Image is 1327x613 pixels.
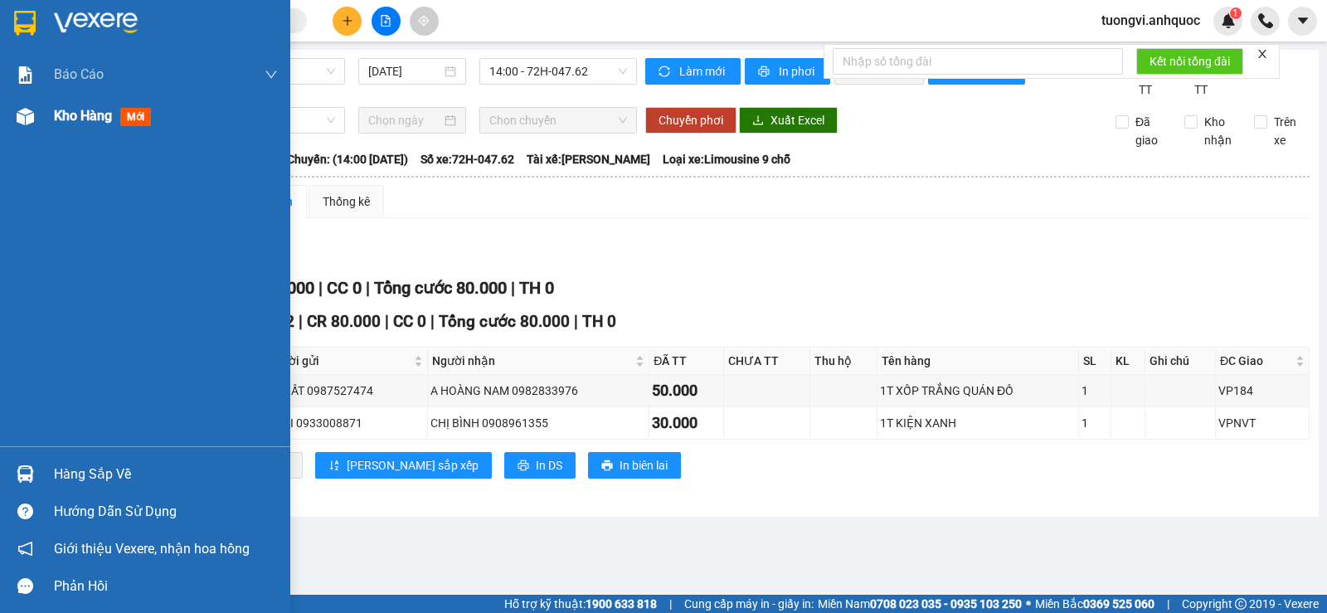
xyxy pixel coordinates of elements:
[342,15,353,27] span: plus
[439,312,570,331] span: Tổng cước 80.000
[265,382,425,400] div: A NHẤT 0987527474
[574,312,578,331] span: |
[1111,348,1145,375] th: KL
[1257,48,1268,60] span: close
[393,312,426,331] span: CC 0
[54,64,104,85] span: Báo cáo
[1232,7,1238,19] span: 1
[54,538,250,559] span: Giới thiệu Vexere, nhận hoa hồng
[430,312,435,331] span: |
[1218,382,1306,400] div: VP184
[315,452,492,479] button: sort-ascending[PERSON_NAME] sắp xếp
[287,150,408,168] span: Chuyến: (14:00 [DATE])
[347,456,479,474] span: [PERSON_NAME] sắp xếp
[620,456,668,474] span: In biên lai
[318,278,323,298] span: |
[877,348,1079,375] th: Tên hàng
[504,452,576,479] button: printerIn DS
[652,411,721,435] div: 30.000
[54,574,278,599] div: Phản hồi
[770,111,824,129] span: Xuất Excel
[1220,352,1292,370] span: ĐC Giao
[649,348,724,375] th: ĐÃ TT
[333,7,362,36] button: plus
[1026,601,1031,607] span: ⚪️
[328,460,340,473] span: sort-ascending
[1088,10,1213,31] span: tuongvi.anhquoc
[586,597,657,611] strong: 1900 633 818
[601,460,613,473] span: printer
[1288,7,1317,36] button: caret-down
[17,541,33,557] span: notification
[1167,595,1169,613] span: |
[684,595,814,613] span: Cung cấp máy in - giấy in:
[724,348,810,375] th: CHƯA TT
[1258,13,1273,28] img: phone-icon
[588,452,681,479] button: printerIn biên lai
[17,465,34,483] img: warehouse-icon
[17,578,33,594] span: message
[1267,113,1310,149] span: Trên xe
[758,66,772,79] span: printer
[1150,52,1230,71] span: Kết nối tổng đài
[519,278,554,298] span: TH 0
[752,114,764,128] span: download
[265,68,278,81] span: down
[652,379,721,402] div: 50.000
[17,108,34,125] img: warehouse-icon
[504,595,657,613] span: Hỗ trợ kỹ thuật:
[307,312,381,331] span: CR 80.000
[54,108,112,124] span: Kho hàng
[1035,595,1154,613] span: Miền Bắc
[870,597,1022,611] strong: 0708 023 035 - 0935 103 250
[1145,348,1216,375] th: Ghi chú
[430,414,647,432] div: CHỊ BÌNH 0908961355
[489,108,626,133] span: Chọn chuyến
[511,278,515,298] span: |
[810,348,877,375] th: Thu hộ
[54,462,278,487] div: Hàng sắp về
[1129,113,1172,149] span: Đã giao
[1079,348,1111,375] th: SL
[410,7,439,36] button: aim
[779,62,817,80] span: In phơi
[1235,598,1247,610] span: copyright
[880,382,1076,400] div: 1T XỐP TRẮNG QUÁN ĐỒ
[818,595,1022,613] span: Miền Nam
[368,111,442,129] input: Chọn ngày
[1082,382,1108,400] div: 1
[366,278,370,298] span: |
[489,59,626,84] span: 14:00 - 72H-047.62
[1136,48,1243,75] button: Kết nối tổng đài
[1198,113,1241,149] span: Kho nhận
[1218,414,1306,432] div: VPNVT
[679,62,727,80] span: Làm mới
[645,58,741,85] button: syncLàm mới
[645,107,736,134] button: Chuyển phơi
[385,312,389,331] span: |
[663,150,790,168] span: Loại xe: Limousine 9 chỗ
[17,504,33,519] span: question-circle
[536,456,562,474] span: In DS
[380,15,391,27] span: file-add
[1230,7,1242,19] sup: 1
[833,48,1123,75] input: Nhập số tổng đài
[518,460,529,473] span: printer
[430,382,647,400] div: A HOÀNG NAM 0982833976
[120,108,151,126] span: mới
[372,7,401,36] button: file-add
[739,107,838,134] button: downloadXuất Excel
[669,595,672,613] span: |
[374,278,507,298] span: Tổng cước 80.000
[420,150,514,168] span: Số xe: 72H-047.62
[265,414,425,432] div: C ĐÀI 0933008871
[418,15,430,27] span: aim
[1295,13,1310,28] span: caret-down
[582,312,616,331] span: TH 0
[1221,13,1236,28] img: icon-new-feature
[745,58,830,85] button: printerIn phơi
[17,66,34,84] img: solution-icon
[527,150,650,168] span: Tài xế: [PERSON_NAME]
[323,192,370,211] div: Thống kê
[880,414,1076,432] div: 1T KIỆN XANH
